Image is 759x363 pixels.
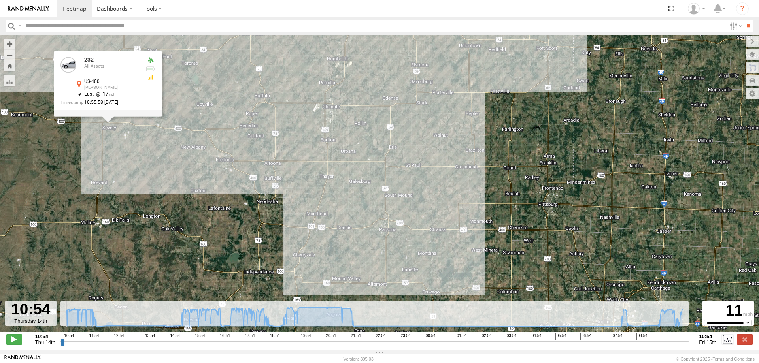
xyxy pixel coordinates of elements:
[685,3,708,15] div: Steve Basgall
[736,2,749,15] i: ?
[84,91,94,97] span: East
[746,88,759,99] label: Map Settings
[6,334,22,344] label: Play/Stop
[219,333,230,340] span: 16:54
[400,333,411,340] span: 23:54
[344,357,374,361] div: Version: 305.03
[144,333,155,340] span: 13:54
[169,333,180,340] span: 14:54
[350,333,361,340] span: 21:54
[4,39,15,49] button: Zoom in
[244,333,255,340] span: 17:54
[84,79,140,85] div: US-400
[88,333,99,340] span: 11:54
[84,57,140,63] div: 232
[704,302,753,320] div: 11
[35,339,55,345] span: Thu 14th Aug 2025
[506,333,517,340] span: 03:54
[555,333,566,340] span: 05:54
[737,334,753,344] label: Close
[699,339,716,345] span: Fri 15th Aug 2025
[194,333,205,340] span: 15:54
[60,100,140,105] div: Date/time of location update
[4,49,15,60] button: Zoom out
[84,64,140,69] div: All Assets
[481,333,492,340] span: 02:54
[63,333,74,340] span: 10:54
[375,333,386,340] span: 22:54
[580,333,591,340] span: 06:54
[456,333,467,340] span: 01:54
[146,57,155,64] div: Valid GPS Fix
[8,6,49,11] img: rand-logo.svg
[612,333,623,340] span: 07:54
[4,60,15,71] button: Zoom Home
[146,66,155,72] div: No battery health information received from this device.
[84,85,140,90] div: [PERSON_NAME]
[713,357,755,361] a: Terms and Conditions
[35,333,55,339] strong: 10:54
[676,357,755,361] div: © Copyright 2025 -
[113,333,124,340] span: 12:54
[269,333,280,340] span: 18:54
[94,91,115,97] span: 17
[4,355,41,363] a: Visit our Website
[300,333,311,340] span: 19:54
[727,20,744,32] label: Search Filter Options
[325,333,336,340] span: 20:54
[17,20,23,32] label: Search Query
[425,333,436,340] span: 00:54
[146,74,155,81] div: GSM Signal = 3
[636,333,648,340] span: 08:54
[699,333,716,339] strong: 10:54
[531,333,542,340] span: 04:54
[4,75,15,86] label: Measure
